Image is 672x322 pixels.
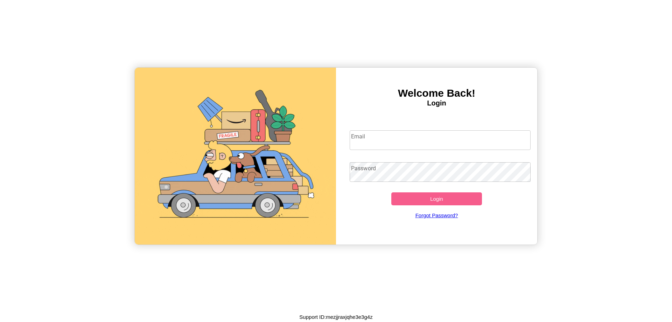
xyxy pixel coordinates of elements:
[299,312,372,322] p: Support ID: mezjjraxjqhe3e3g4z
[336,99,537,107] h4: Login
[346,205,527,225] a: Forgot Password?
[135,68,336,245] img: gif
[391,192,482,205] button: Login
[336,87,537,99] h3: Welcome Back!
